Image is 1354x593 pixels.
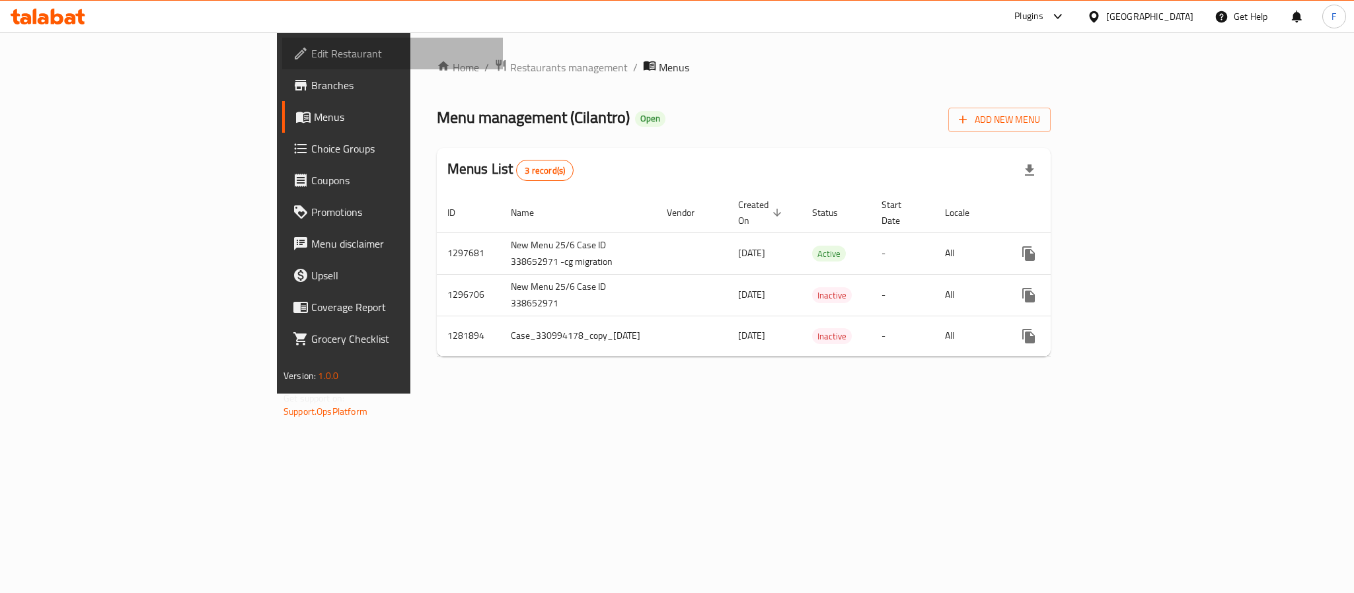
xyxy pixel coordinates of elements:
[882,197,919,228] span: Start Date
[948,108,1051,132] button: Add New Menu
[1014,155,1045,186] div: Export file
[516,160,574,181] div: Total records count
[633,59,638,75] li: /
[667,205,712,221] span: Vendor
[500,316,656,356] td: Case_330994178_copy_[DATE]
[510,59,628,75] span: Restaurants management
[282,69,503,101] a: Branches
[738,244,765,262] span: [DATE]
[311,204,492,220] span: Promotions
[1332,9,1336,24] span: F
[1002,193,1150,233] th: Actions
[517,164,573,177] span: 3 record(s)
[635,113,665,124] span: Open
[1045,279,1076,311] button: Change Status
[871,274,934,316] td: -
[311,331,492,347] span: Grocery Checklist
[311,77,492,93] span: Branches
[437,102,630,132] span: Menu management ( Cilantro )
[311,141,492,157] span: Choice Groups
[282,38,503,69] a: Edit Restaurant
[812,287,852,303] div: Inactive
[282,291,503,323] a: Coverage Report
[738,327,765,344] span: [DATE]
[494,59,628,76] a: Restaurants management
[283,390,344,407] span: Get support on:
[659,59,689,75] span: Menus
[500,232,656,274] td: New Menu 25/6 Case ID 338652971 -cg migration
[1014,9,1043,24] div: Plugins
[738,197,786,228] span: Created On
[1045,238,1076,269] button: Change Status
[934,274,1002,316] td: All
[311,299,492,315] span: Coverage Report
[812,205,855,221] span: Status
[1106,9,1193,24] div: [GEOGRAPHIC_DATA]
[959,112,1040,128] span: Add New Menu
[1013,320,1045,352] button: more
[812,328,852,344] div: Inactive
[283,403,367,420] a: Support.OpsPlatform
[812,288,852,303] span: Inactive
[311,267,492,283] span: Upsell
[945,205,987,221] span: Locale
[871,316,934,356] td: -
[283,367,316,384] span: Version:
[871,232,934,274] td: -
[282,260,503,291] a: Upsell
[311,172,492,188] span: Coupons
[635,111,665,127] div: Open
[1045,320,1076,352] button: Change Status
[437,59,1051,76] nav: breadcrumb
[282,101,503,133] a: Menus
[314,109,492,125] span: Menus
[1013,238,1045,269] button: more
[738,286,765,303] span: [DATE]
[447,205,472,221] span: ID
[934,316,1002,356] td: All
[282,164,503,196] a: Coupons
[311,236,492,252] span: Menu disclaimer
[282,228,503,260] a: Menu disclaimer
[282,133,503,164] a: Choice Groups
[282,323,503,355] a: Grocery Checklist
[812,246,846,262] span: Active
[1013,279,1045,311] button: more
[447,159,574,181] h2: Menus List
[282,196,503,228] a: Promotions
[318,367,338,384] span: 1.0.0
[812,329,852,344] span: Inactive
[511,205,551,221] span: Name
[500,274,656,316] td: New Menu 25/6 Case ID 338652971
[437,193,1150,357] table: enhanced table
[934,232,1002,274] td: All
[311,46,492,61] span: Edit Restaurant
